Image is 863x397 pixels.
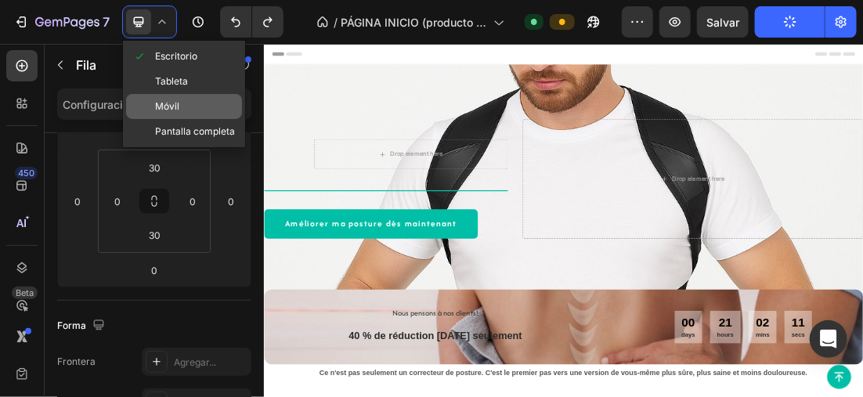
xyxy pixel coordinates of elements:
p: 7 [103,13,110,31]
span: Escritorio [155,49,197,64]
div: Abra Intercom Messenger [810,320,847,358]
input: 0 [219,189,243,213]
span: Móvil [155,99,179,114]
span: PÁGINA INICIO (producto corrector postura) [341,14,487,31]
input: 0 [139,258,170,282]
button: 7 [6,6,117,38]
span: Pantalla completa [155,124,235,139]
p: Row [76,56,209,74]
span: Tableta [155,74,188,89]
font: Forma [57,319,86,333]
span: / [334,14,338,31]
div: Agregar... [174,355,247,370]
div: Drop element here [641,206,724,218]
span: Salvar [706,16,739,29]
div: Beta [12,287,38,299]
div: 450 [15,167,38,179]
iframe: Design area [264,44,863,397]
input: 0 [66,189,89,213]
input: 0px [106,189,129,213]
p: Configuración [63,96,136,113]
button: Salvar [697,6,749,38]
div: Deshacer/Rehacer [220,6,283,38]
input: 0px [181,189,204,213]
font: Frontera [57,355,96,369]
input: 30px [139,223,171,247]
input: 30px [139,156,171,179]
